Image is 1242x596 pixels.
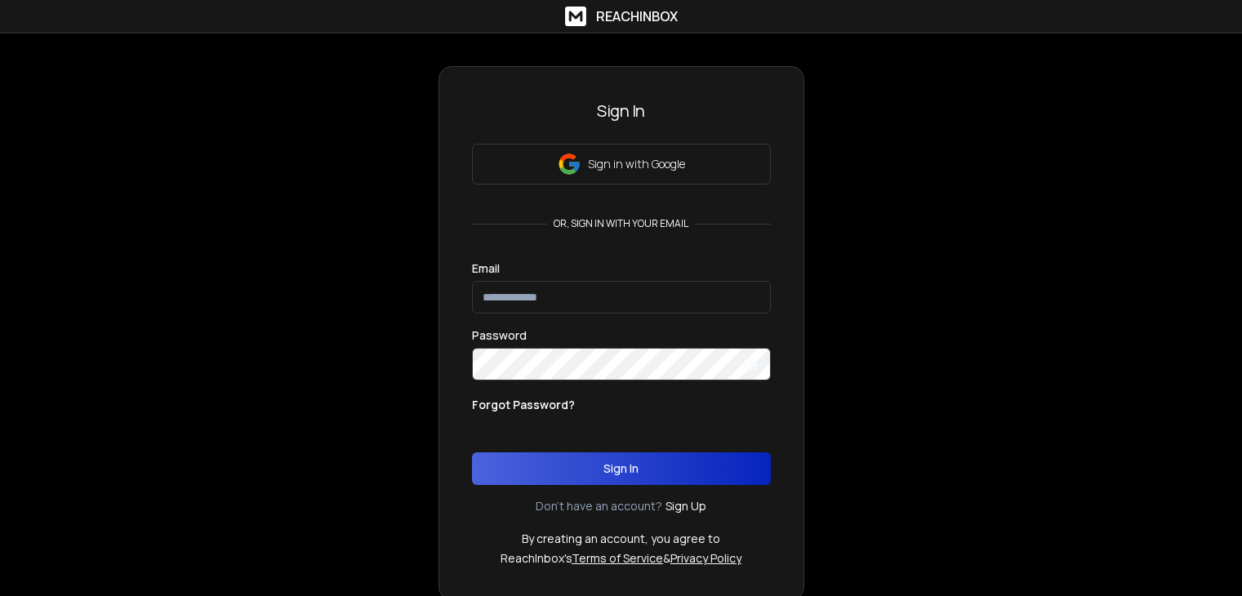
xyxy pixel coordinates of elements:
p: Don't have an account? [536,498,662,514]
button: Sign in with Google [472,144,771,185]
a: ReachInbox [565,7,678,26]
a: Privacy Policy [670,550,741,566]
label: Password [472,330,527,341]
h1: ReachInbox [596,7,678,26]
p: Sign in with Google [588,156,685,172]
p: or, sign in with your email [547,217,695,230]
a: Sign Up [666,498,706,514]
button: Sign In [472,452,771,485]
p: By creating an account, you agree to [522,531,720,547]
label: Email [472,263,500,274]
p: Forgot Password? [472,397,575,413]
a: Terms of Service [572,550,663,566]
h3: Sign In [472,100,771,122]
p: ReachInbox's & [501,550,741,567]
